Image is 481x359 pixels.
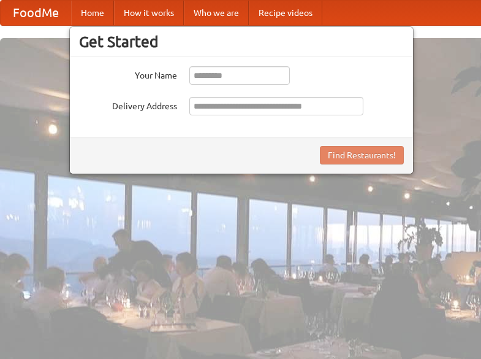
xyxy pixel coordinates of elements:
[249,1,322,25] a: Recipe videos
[79,33,404,51] h3: Get Started
[79,97,177,112] label: Delivery Address
[320,146,404,164] button: Find Restaurants!
[114,1,184,25] a: How it works
[1,1,71,25] a: FoodMe
[184,1,249,25] a: Who we are
[79,66,177,82] label: Your Name
[71,1,114,25] a: Home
